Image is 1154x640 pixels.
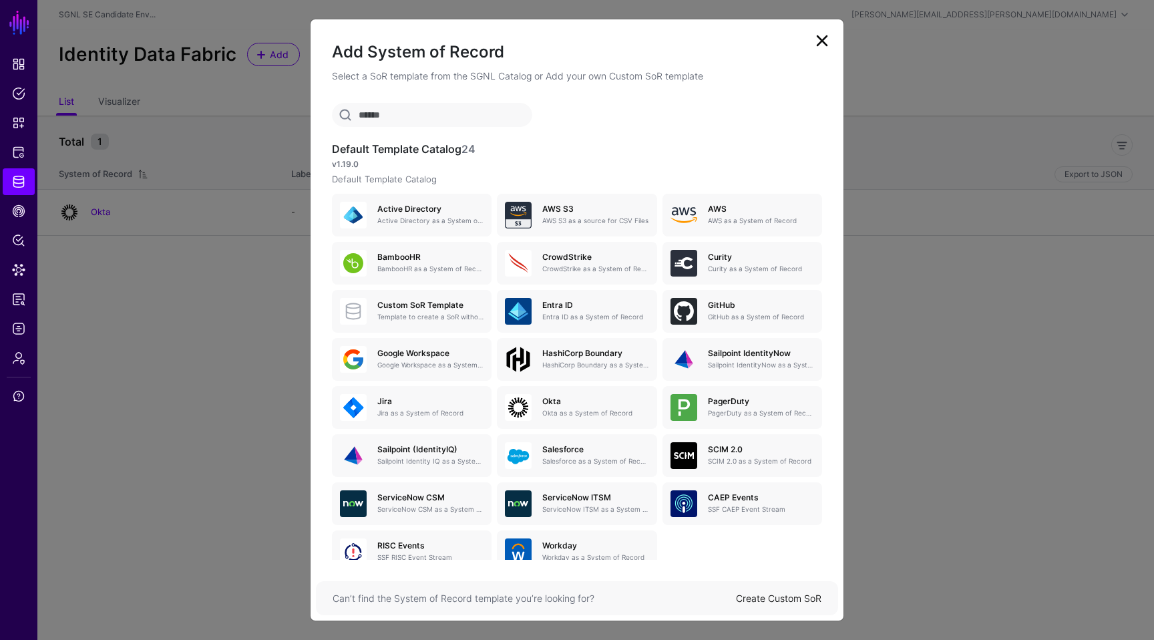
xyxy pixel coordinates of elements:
img: svg+xml;base64,PHN2ZyB3aWR0aD0iNjQiIGhlaWdodD0iNjQiIHZpZXdCb3g9IjAgMCA2NCA2NCIgZmlsbD0ibm9uZSIgeG... [670,250,697,277]
a: BambooHRBambooHR as a System of Record [332,242,492,285]
a: PagerDutyPagerDuty as a System of Record [662,386,822,429]
p: Active Directory as a System of Record [377,216,484,226]
img: svg+xml;base64,PHN2ZyB3aWR0aD0iNjQiIGhlaWdodD0iNjQiIHZpZXdCb3g9IjAgMCA2NCA2NCIgZmlsbD0ibm9uZSIgeG... [505,202,532,228]
a: Entra IDEntra ID as a System of Record [497,290,656,333]
p: Curity as a System of Record [708,264,814,274]
a: Sailpoint (IdentityIQ)Sailpoint Identity IQ as a System of Record [332,434,492,477]
h5: CrowdStrike [542,253,648,262]
h5: Salesforce [542,445,648,454]
p: ServiceNow CSM as a System of Record [377,504,484,514]
a: Active DirectoryActive Directory as a System of Record [332,194,492,236]
p: CrowdStrike as a System of Record [542,264,648,274]
p: SSF RISC Event Stream [377,552,484,563]
p: Entra ID as a System of Record [542,312,648,322]
h5: Sailpoint (IdentityIQ) [377,445,484,454]
a: SalesforceSalesforce as a System of Record [497,434,656,477]
h5: Sailpoint IdentityNow [708,349,814,358]
p: ServiceNow ITSM as a System of Record [542,504,648,514]
img: svg+xml;base64,PHN2ZyB3aWR0aD0iNjQiIGhlaWdodD0iNjQiIHZpZXdCb3g9IjAgMCA2NCA2NCIgZmlsbD0ibm9uZSIgeG... [670,490,697,517]
p: Default Template Catalog [332,173,822,186]
h5: PagerDuty [708,397,814,406]
a: CAEP EventsSSF CAEP Event Stream [662,482,822,525]
img: svg+xml;base64,PHN2ZyB4bWxucz0iaHR0cDovL3d3dy53My5vcmcvMjAwMC9zdmciIHhtbG5zOnhsaW5rPSJodHRwOi8vd3... [670,202,697,228]
img: svg+xml;base64,PHN2ZyB3aWR0aD0iNjQiIGhlaWdodD0iNjQiIHZpZXdCb3g9IjAgMCA2NCA2NCIgZmlsbD0ibm9uZSIgeG... [505,538,532,565]
p: Sailpoint Identity IQ as a System of Record [377,456,484,466]
img: svg+xml;base64,PHN2ZyB3aWR0aD0iNjQiIGhlaWdodD0iNjQiIHZpZXdCb3g9IjAgMCA2NCA2NCIgZmlsbD0ibm9uZSIgeG... [670,442,697,469]
img: svg+xml;base64,PHN2ZyB3aWR0aD0iNjQiIGhlaWdodD0iNjQiIHZpZXdCb3g9IjAgMCA2NCA2NCIgZmlsbD0ibm9uZSIgeG... [670,394,697,421]
img: svg+xml;base64,PHN2ZyB3aWR0aD0iNjQiIGhlaWdodD0iNjQiIHZpZXdCb3g9IjAgMCA2NCA2NCIgZmlsbD0ibm9uZSIgeG... [340,442,367,469]
p: SSF CAEP Event Stream [708,504,814,514]
a: GitHubGitHub as a System of Record [662,290,822,333]
a: Custom SoR TemplateTemplate to create a SoR without any entities, attributes or relationships. On... [332,290,492,333]
img: svg+xml;base64,PHN2ZyB3aWR0aD0iNjQiIGhlaWdodD0iNjQiIHZpZXdCb3g9IjAgMCA2NCA2NCIgZmlsbD0ibm9uZSIgeG... [340,394,367,421]
img: svg+xml;base64,PHN2ZyB3aWR0aD0iNjQiIGhlaWdodD0iNjQiIHZpZXdCb3g9IjAgMCA2NCA2NCIgZmlsbD0ibm9uZSIgeG... [340,202,367,228]
img: svg+xml;base64,PHN2ZyB3aWR0aD0iNjQiIGhlaWdodD0iNjQiIHZpZXdCb3g9IjAgMCA2NCA2NCIgZmlsbD0ibm9uZSIgeG... [505,250,532,277]
p: Okta as a System of Record [542,408,648,418]
strong: v1.19.0 [332,159,359,169]
img: svg+xml;base64,PHN2ZyB3aWR0aD0iNjQiIGhlaWdodD0iNjQiIHZpZXdCb3g9IjAgMCA2NCA2NCIgZmlsbD0ibm9uZSIgeG... [340,538,367,565]
a: SCIM 2.0SCIM 2.0 as a System of Record [662,434,822,477]
p: BambooHR as a System of Record [377,264,484,274]
h5: RISC Events [377,541,484,550]
a: Create Custom SoR [736,593,821,604]
a: RISC EventsSSF RISC Event Stream [332,530,492,573]
a: ServiceNow CSMServiceNow CSM as a System of Record [332,482,492,525]
p: Sailpoint IdentityNow as a System of Record [708,360,814,370]
a: JiraJira as a System of Record [332,386,492,429]
img: svg+xml;base64,PHN2ZyB3aWR0aD0iNjQiIGhlaWdodD0iNjQiIHZpZXdCb3g9IjAgMCA2NCA2NCIgZmlsbD0ibm9uZSIgeG... [340,490,367,517]
h2: Add System of Record [332,41,822,63]
p: Workday as a System of Record [542,552,648,563]
h5: AWS S3 [542,204,648,214]
img: svg+xml;base64,PHN2ZyB3aWR0aD0iNjQiIGhlaWdodD0iNjQiIHZpZXdCb3g9IjAgMCA2NCA2NCIgZmlsbD0ibm9uZSIgeG... [505,298,532,325]
h5: Okta [542,397,648,406]
span: 24 [461,142,475,156]
a: CurityCurity as a System of Record [662,242,822,285]
p: Jira as a System of Record [377,408,484,418]
h5: AWS [708,204,814,214]
h5: Active Directory [377,204,484,214]
a: AWS S3AWS S3 as a source for CSV Files [497,194,656,236]
img: svg+xml;base64,PHN2ZyB3aWR0aD0iNjQiIGhlaWdodD0iNjQiIHZpZXdCb3g9IjAgMCA2NCA2NCIgZmlsbD0ibm9uZSIgeG... [340,250,367,277]
h5: HashiCorp Boundary [542,349,648,358]
img: svg+xml;base64,PHN2ZyB3aWR0aD0iNjQiIGhlaWdodD0iNjQiIHZpZXdCb3g9IjAgMCA2NCA2NCIgZmlsbD0ibm9uZSIgeG... [505,442,532,469]
a: HashiCorp BoundaryHashiCorp Boundary as a System of Record [497,338,656,381]
p: GitHub as a System of Record [708,312,814,322]
h5: CAEP Events [708,493,814,502]
a: ServiceNow ITSMServiceNow ITSM as a System of Record [497,482,656,525]
h5: Jira [377,397,484,406]
p: Select a SoR template from the SGNL Catalog or Add your own Custom SoR template [332,69,822,83]
h5: ServiceNow ITSM [542,493,648,502]
p: PagerDuty as a System of Record [708,408,814,418]
h3: Default Template Catalog [332,143,822,156]
div: Can’t find the System of Record template you’re looking for? [333,591,736,605]
h5: Custom SoR Template [377,301,484,310]
h5: Curity [708,253,814,262]
h5: SCIM 2.0 [708,445,814,454]
h5: Entra ID [542,301,648,310]
a: AWSAWS as a System of Record [662,194,822,236]
p: AWS S3 as a source for CSV Files [542,216,648,226]
a: OktaOkta as a System of Record [497,386,656,429]
a: Google WorkspaceGoogle Workspace as a System of Record [332,338,492,381]
h5: GitHub [708,301,814,310]
a: Sailpoint IdentityNowSailpoint IdentityNow as a System of Record [662,338,822,381]
p: SCIM 2.0 as a System of Record [708,456,814,466]
img: svg+xml;base64,PHN2ZyB3aWR0aD0iNjQiIGhlaWdodD0iNjQiIHZpZXdCb3g9IjAgMCA2NCA2NCIgZmlsbD0ibm9uZSIgeG... [670,346,697,373]
img: svg+xml;base64,PHN2ZyB3aWR0aD0iNjQiIGhlaWdodD0iNjQiIHZpZXdCb3g9IjAgMCA2NCA2NCIgZmlsbD0ibm9uZSIgeG... [505,490,532,517]
p: AWS as a System of Record [708,216,814,226]
img: svg+xml;base64,PHN2ZyB3aWR0aD0iNjQiIGhlaWdodD0iNjQiIHZpZXdCb3g9IjAgMCA2NCA2NCIgZmlsbD0ibm9uZSIgeG... [670,298,697,325]
img: svg+xml;base64,PHN2ZyB4bWxucz0iaHR0cDovL3d3dy53My5vcmcvMjAwMC9zdmciIHdpZHRoPSIxMDBweCIgaGVpZ2h0PS... [505,346,532,373]
p: HashiCorp Boundary as a System of Record [542,360,648,370]
h5: Workday [542,541,648,550]
img: svg+xml;base64,PHN2ZyB3aWR0aD0iNjQiIGhlaWdodD0iNjQiIHZpZXdCb3g9IjAgMCA2NCA2NCIgZmlsbD0ibm9uZSIgeG... [340,346,367,373]
a: CrowdStrikeCrowdStrike as a System of Record [497,242,656,285]
p: Google Workspace as a System of Record [377,360,484,370]
h5: BambooHR [377,253,484,262]
h5: Google Workspace [377,349,484,358]
h5: ServiceNow CSM [377,493,484,502]
img: svg+xml;base64,PHN2ZyB3aWR0aD0iNjQiIGhlaWdodD0iNjQiIHZpZXdCb3g9IjAgMCA2NCA2NCIgZmlsbD0ibm9uZSIgeG... [505,394,532,421]
a: WorkdayWorkday as a System of Record [497,530,656,573]
p: Template to create a SoR without any entities, attributes or relationships. Once created, you can... [377,312,484,322]
p: Salesforce as a System of Record [542,456,648,466]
